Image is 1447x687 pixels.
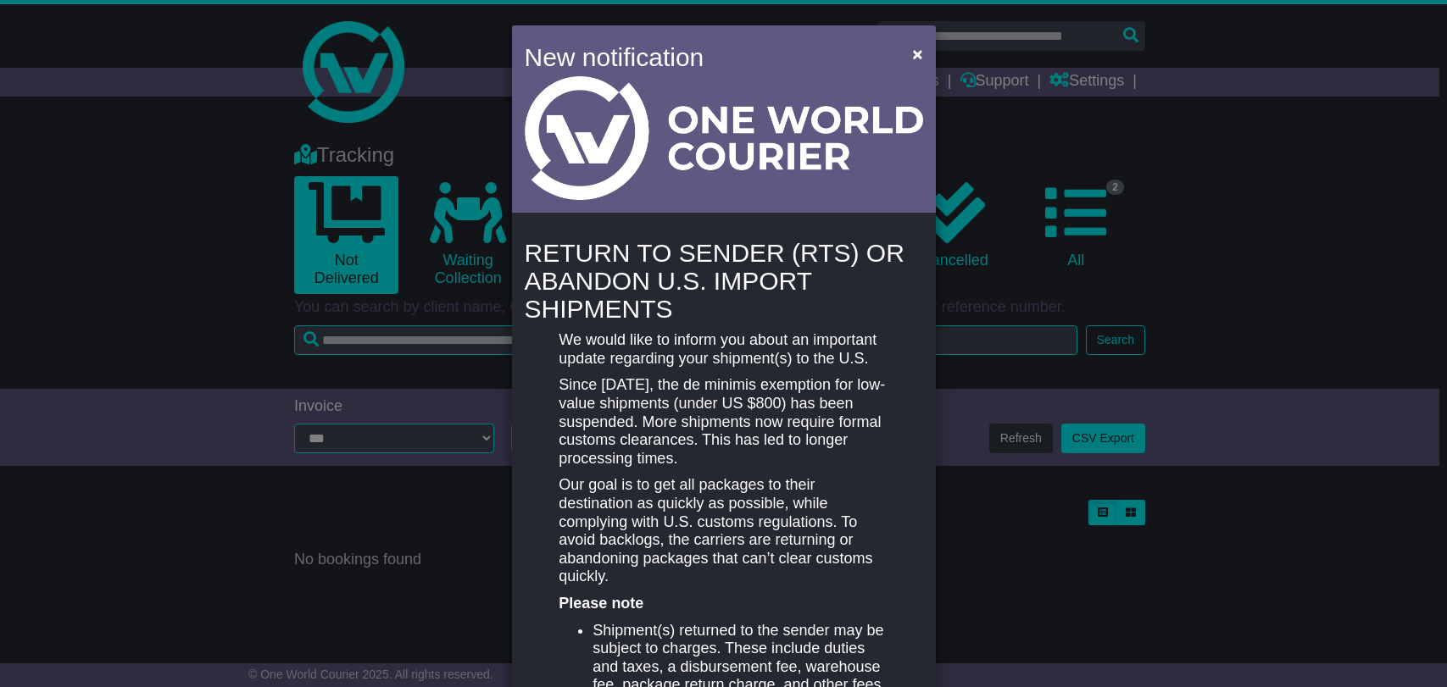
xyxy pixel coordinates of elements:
p: Since [DATE], the de minimis exemption for low-value shipments (under US $800) has been suspended... [559,376,888,468]
h4: RETURN TO SENDER (RTS) OR ABANDON U.S. IMPORT SHIPMENTS [525,239,923,323]
h4: New notification [525,38,888,76]
img: Light [525,76,923,200]
span: × [912,44,922,64]
p: We would like to inform you about an important update regarding your shipment(s) to the U.S. [559,331,888,368]
button: Close [904,36,931,71]
strong: Please note [559,595,643,612]
p: Our goal is to get all packages to their destination as quickly as possible, while complying with... [559,476,888,586]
